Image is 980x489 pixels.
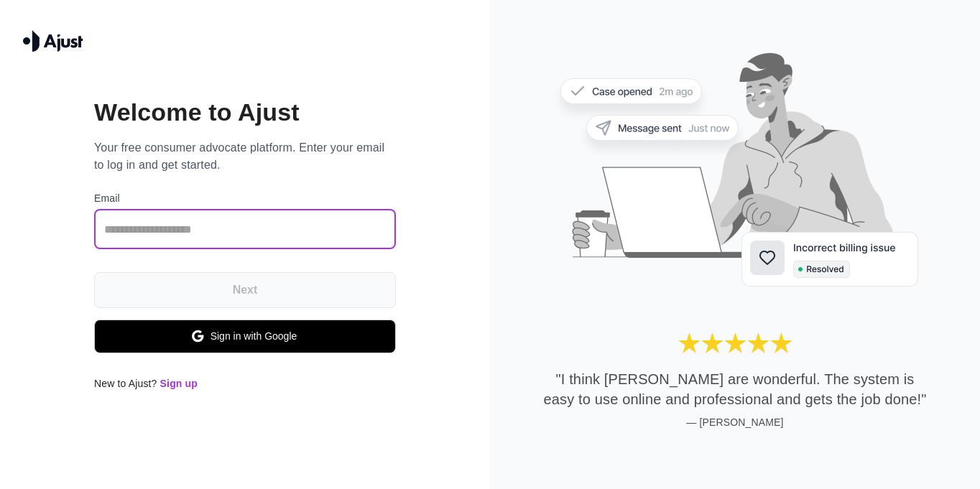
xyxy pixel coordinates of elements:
img: Signup now [552,51,918,310]
a: Sign up [160,378,198,389]
p: New to Ajust? [94,376,396,391]
button: Sign in with Google [94,320,396,353]
p: Email [94,191,396,206]
p: — [PERSON_NAME] [540,415,930,429]
p: Your free consumer advocate platform. Enter your email to log in and get started. [94,139,396,174]
img: Ajust [23,30,83,52]
h4: Welcome to Ajust [94,98,396,128]
img: 5 stars [678,332,793,355]
p: "I think [PERSON_NAME] are wonderful. The system is easy to use online and professional and gets ... [540,369,930,409]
